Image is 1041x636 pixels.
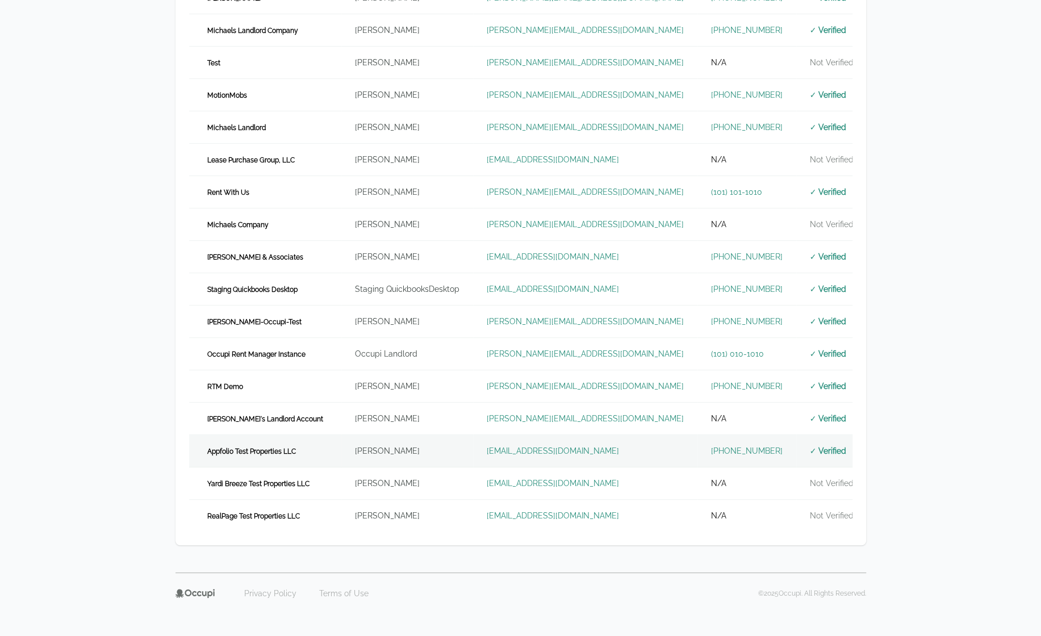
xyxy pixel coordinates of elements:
[487,446,619,455] a: [EMAIL_ADDRESS][DOMAIN_NAME]
[810,414,847,423] span: ✓ Verified
[487,317,684,326] a: [PERSON_NAME][EMAIL_ADDRESS][DOMAIN_NAME]
[341,144,473,176] td: [PERSON_NAME]
[697,47,796,79] td: N/A
[203,90,252,101] span: MotionMobs
[341,14,473,47] td: [PERSON_NAME]
[341,435,473,467] td: [PERSON_NAME]
[711,382,783,391] a: [PHONE_NUMBER]
[487,511,619,520] a: [EMAIL_ADDRESS][DOMAIN_NAME]
[203,219,273,231] span: Michaels Company
[203,413,328,425] span: [PERSON_NAME]'s Landlord Account
[237,584,303,602] a: Privacy Policy
[487,187,684,196] a: [PERSON_NAME][EMAIL_ADDRESS][DOMAIN_NAME]
[341,273,473,306] td: Staging QuickbooksDesktop
[203,57,225,69] span: Test
[341,176,473,208] td: [PERSON_NAME]
[203,381,248,392] span: RTM Demo
[341,306,473,338] td: [PERSON_NAME]
[810,123,847,132] span: ✓ Verified
[711,284,783,294] a: [PHONE_NUMBER]
[810,284,847,294] span: ✓ Verified
[341,208,473,241] td: [PERSON_NAME]
[203,349,310,360] span: Occupi Rent Manager Instance
[711,187,762,196] a: (101) 101-1010
[487,284,619,294] a: [EMAIL_ADDRESS][DOMAIN_NAME]
[810,446,847,455] span: ✓ Verified
[203,187,254,198] span: Rent With Us
[711,252,783,261] a: [PHONE_NUMBER]
[711,123,783,132] a: [PHONE_NUMBER]
[341,79,473,111] td: [PERSON_NAME]
[711,90,783,99] a: [PHONE_NUMBER]
[487,90,684,99] a: [PERSON_NAME][EMAIL_ADDRESS][DOMAIN_NAME]
[810,252,847,261] span: ✓ Verified
[810,317,847,326] span: ✓ Verified
[341,47,473,79] td: [PERSON_NAME]
[711,349,764,358] a: (101) 010-1010
[487,220,684,229] a: [PERSON_NAME][EMAIL_ADDRESS][DOMAIN_NAME]
[203,478,314,489] span: Yardi Breeze Test Properties LLC
[487,155,619,164] a: [EMAIL_ADDRESS][DOMAIN_NAME]
[810,155,854,164] span: Not Verified
[203,284,302,295] span: Staging Quickbooks Desktop
[810,187,847,196] span: ✓ Verified
[341,241,473,273] td: [PERSON_NAME]
[810,220,854,229] span: Not Verified
[758,589,866,598] p: © 2025 Occupi. All Rights Reserved.
[203,316,306,328] span: [PERSON_NAME]-Occupi-Test
[487,58,684,67] a: [PERSON_NAME][EMAIL_ADDRESS][DOMAIN_NAME]
[487,479,619,488] a: [EMAIL_ADDRESS][DOMAIN_NAME]
[341,467,473,500] td: [PERSON_NAME]
[711,446,783,455] a: [PHONE_NUMBER]
[341,403,473,435] td: [PERSON_NAME]
[810,349,847,358] span: ✓ Verified
[312,584,375,602] a: Terms of Use
[487,414,684,423] a: [PERSON_NAME][EMAIL_ADDRESS][DOMAIN_NAME]
[810,26,847,35] span: ✓ Verified
[341,111,473,144] td: [PERSON_NAME]
[810,511,854,520] span: Not Verified
[810,479,854,488] span: Not Verified
[810,58,854,67] span: Not Verified
[697,403,796,435] td: N/A
[203,122,270,133] span: Michaels Landlord
[203,252,308,263] span: [PERSON_NAME] & Associates
[697,208,796,241] td: N/A
[487,26,684,35] a: [PERSON_NAME][EMAIL_ADDRESS][DOMAIN_NAME]
[697,467,796,500] td: N/A
[697,144,796,176] td: N/A
[487,382,684,391] a: [PERSON_NAME][EMAIL_ADDRESS][DOMAIN_NAME]
[203,25,303,36] span: Michaels Landlord Company
[341,500,473,532] td: [PERSON_NAME]
[487,123,684,132] a: [PERSON_NAME][EMAIL_ADDRESS][DOMAIN_NAME]
[711,26,783,35] a: [PHONE_NUMBER]
[810,382,847,391] span: ✓ Verified
[487,252,619,261] a: [EMAIL_ADDRESS][DOMAIN_NAME]
[711,317,783,326] a: [PHONE_NUMBER]
[341,338,473,370] td: Occupi Landlord
[203,511,304,522] span: RealPage Test Properties LLC
[203,446,300,457] span: Appfolio Test Properties LLC
[487,349,684,358] a: [PERSON_NAME][EMAIL_ADDRESS][DOMAIN_NAME]
[341,370,473,403] td: [PERSON_NAME]
[697,500,796,532] td: N/A
[810,90,847,99] span: ✓ Verified
[203,154,299,166] span: Lease Purchase Group, LLC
